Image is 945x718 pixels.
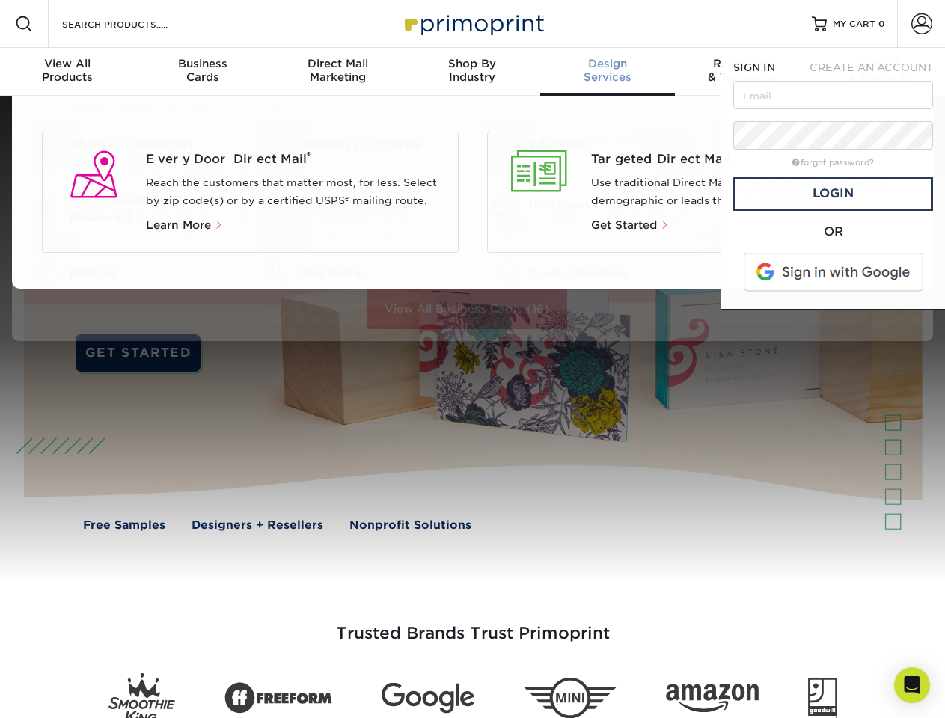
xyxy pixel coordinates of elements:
[810,61,933,73] span: CREATE AN ACCOUNT
[300,197,462,213] div: Healthcare / Medical
[405,57,539,70] span: Shop By
[135,57,269,70] span: Business
[270,48,405,96] a: Direct MailMarketing
[135,48,269,96] a: BusinessCards
[675,57,810,70] span: Resources
[714,132,922,153] a: Event Marketing
[270,57,405,84] div: Marketing
[35,588,911,661] h3: Trusted Brands Trust Primoprint
[484,261,692,286] a: Sports Marketing
[254,261,462,286] a: Real Estate
[70,192,231,225] div: Food / Beverage / Restaurant
[714,192,922,225] a: Nonprofit / [DEMOGRAPHIC_DATA]
[23,132,231,156] a: Agency / Freelancers
[70,266,231,282] div: Political
[808,678,837,718] img: Goodwill
[382,683,474,714] img: Google
[733,177,933,211] a: Login
[833,18,875,31] span: MY CART
[733,223,933,241] div: OR
[300,266,462,282] div: Real Estate
[405,57,539,84] div: Industry
[300,136,462,153] div: Business / Corporate
[270,57,405,70] span: Direct Mail
[792,158,874,168] a: forgot password?
[70,136,231,153] div: Agency / Freelancers
[61,15,207,33] input: SEARCH PRODUCTS.....
[540,57,675,70] span: Design
[484,132,692,156] a: Education
[540,57,675,84] div: Services
[23,261,231,286] a: Political
[530,266,691,282] div: Sports Marketing
[23,192,231,225] a: Food / Beverage / Restaurant
[398,7,548,40] img: Primoprint
[405,48,539,96] a: Shop ByIndustry
[254,192,462,217] a: Healthcare / Medical
[530,197,691,213] div: Invitations / Stationery
[714,261,922,289] a: Trade Show
[254,132,462,156] a: Business / Corporate
[733,61,775,73] span: SIGN IN
[878,19,885,29] span: 0
[675,57,810,84] div: & Templates
[894,667,930,703] div: Open Intercom Messenger
[135,57,269,84] div: Cards
[530,136,691,153] div: Education
[4,672,127,713] iframe: Google Customer Reviews
[484,192,692,217] a: Invitations / Stationery
[540,48,675,96] a: DesignServices
[666,684,759,713] img: Amazon
[675,48,810,96] a: Resources& Templates
[733,81,933,109] input: Email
